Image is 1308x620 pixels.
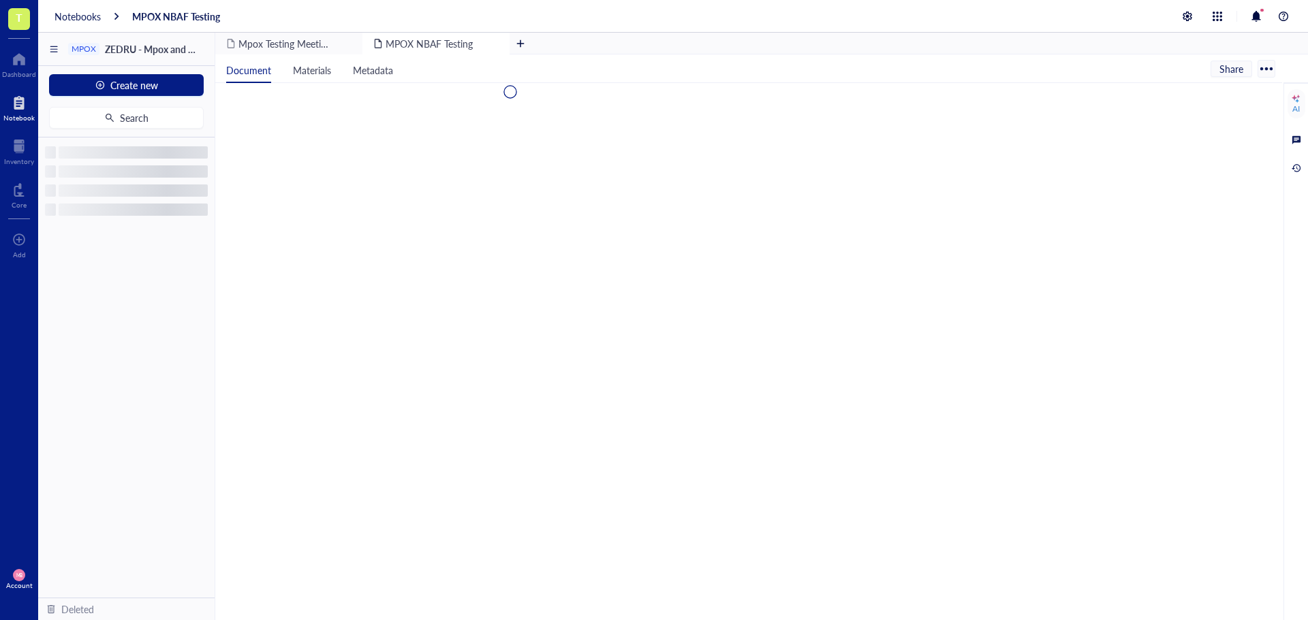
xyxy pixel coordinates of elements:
[110,80,158,91] span: Create new
[49,74,204,96] button: Create new
[54,10,101,22] a: Notebooks
[72,44,96,54] div: MPOX
[1219,63,1243,75] span: Share
[132,10,220,22] a: MPOX NBAF Testing
[293,63,331,77] span: Materials
[4,157,34,165] div: Inventory
[1292,103,1300,114] div: AI
[3,114,35,122] div: Notebook
[16,9,22,26] span: T
[2,70,36,78] div: Dashboard
[12,201,27,209] div: Core
[3,92,35,122] a: Notebook
[6,581,33,589] div: Account
[16,572,22,578] span: MB
[1211,61,1252,77] button: Share
[4,135,34,165] a: Inventory
[105,42,230,56] span: ZEDRU - Mpox and Swinepox
[61,602,94,617] div: Deleted
[2,48,36,78] a: Dashboard
[226,63,271,77] span: Document
[12,179,27,209] a: Core
[353,63,393,77] span: Metadata
[13,250,26,259] div: Add
[120,112,149,123] span: Search
[49,107,204,129] button: Search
